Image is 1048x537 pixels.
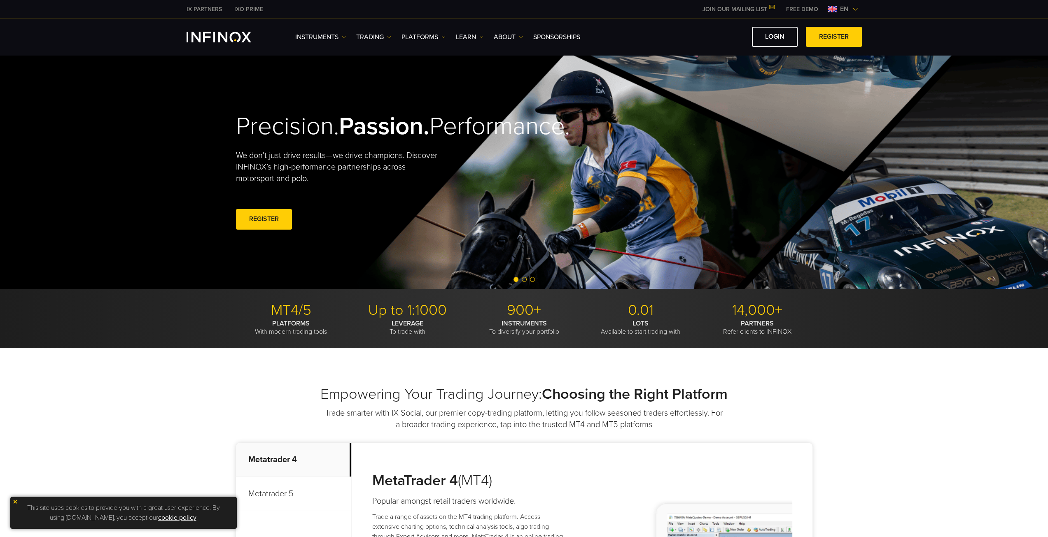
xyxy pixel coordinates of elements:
h4: Popular amongst retail traders worldwide. [372,495,569,507]
p: We don't just drive results—we drive champions. Discover INFINOX’s high-performance partnerships ... [236,150,443,184]
p: 0.01 [586,301,696,319]
span: Go to slide 3 [530,277,535,282]
a: JOIN OUR MAILING LIST [696,6,780,13]
p: With modern trading tools [236,319,346,336]
img: yellow close icon [12,499,18,504]
span: en [837,4,852,14]
a: REGISTER [236,209,292,229]
p: 900+ [469,301,579,319]
p: To trade with [352,319,463,336]
strong: LOTS [633,319,649,328]
a: cookie policy [158,514,196,522]
a: Learn [456,32,483,42]
span: Go to slide 1 [513,277,518,282]
p: Up to 1:1000 [352,301,463,319]
p: 14,000+ [702,301,812,319]
a: Instruments [295,32,346,42]
strong: PARTNERS [741,319,774,328]
a: SPONSORSHIPS [533,32,580,42]
p: Refer clients to INFINOX [702,319,812,336]
p: MT4/5 [236,301,346,319]
h2: Empowering Your Trading Journey: [236,385,812,403]
p: To diversify your portfolio [469,319,579,336]
p: Metatrader 4 [236,443,351,477]
a: REGISTER [806,27,862,47]
p: This site uses cookies to provide you with a great user experience. By using [DOMAIN_NAME], you a... [14,501,233,525]
span: Go to slide 2 [522,277,527,282]
a: TRADING [356,32,391,42]
a: INFINOX [180,5,228,14]
strong: INSTRUMENTS [502,319,547,328]
strong: Passion. [339,112,429,141]
a: INFINOX [228,5,269,14]
strong: LEVERAGE [392,319,423,328]
p: Available to start trading with [586,319,696,336]
h2: Precision. Performance. [236,112,495,142]
p: Trade smarter with IX Social, our premier copy-trading platform, letting you follow seasoned trad... [324,407,724,430]
strong: PLATFORMS [272,319,310,328]
a: PLATFORMS [401,32,446,42]
h3: (MT4) [372,472,569,490]
a: LOGIN [752,27,798,47]
a: INFINOX MENU [780,5,824,14]
strong: MetaTrader 4 [372,472,458,489]
a: ABOUT [494,32,523,42]
a: INFINOX Logo [187,32,271,42]
p: Metatrader 5 [236,477,351,511]
strong: Choosing the Right Platform [542,385,728,403]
